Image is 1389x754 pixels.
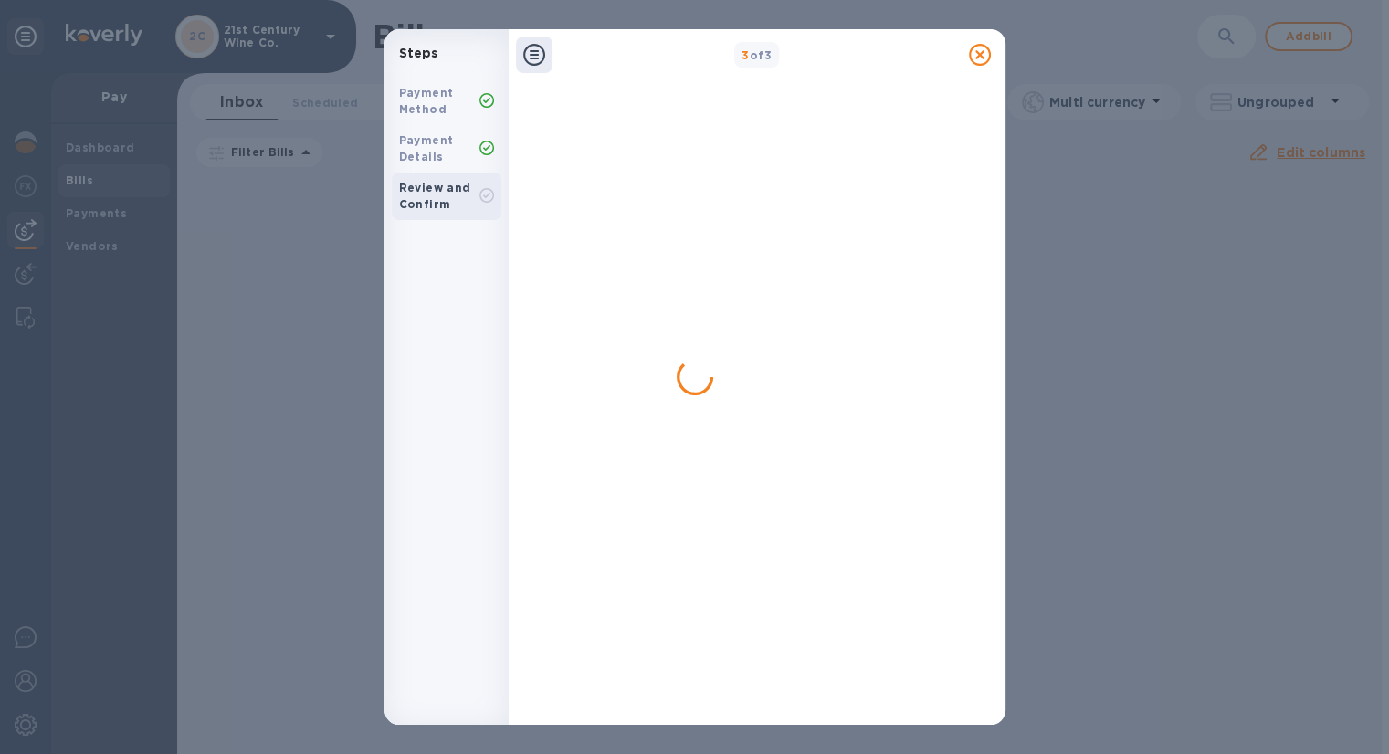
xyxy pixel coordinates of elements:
b: of 3 [742,48,772,62]
b: Payment Method [399,86,454,116]
b: Review and Confirm [399,181,471,211]
b: Steps [399,46,438,60]
span: 3 [742,48,749,62]
b: Payment Details [399,133,454,163]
